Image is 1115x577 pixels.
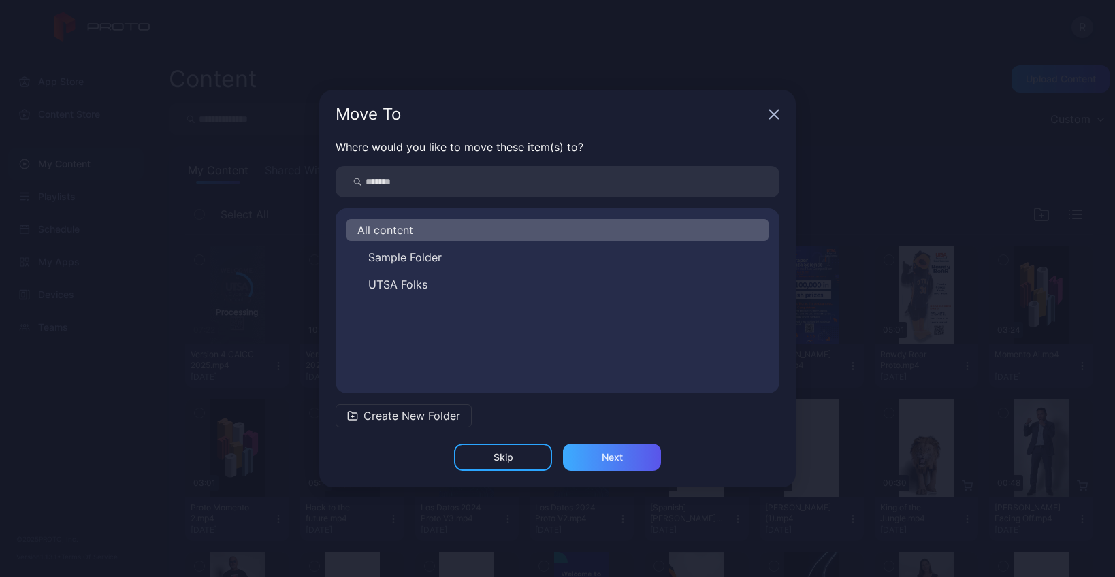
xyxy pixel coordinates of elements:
span: Create New Folder [363,408,460,424]
button: UTSA Folks [346,274,769,295]
button: Skip [454,444,552,471]
p: Where would you like to move these item(s) to? [336,139,779,155]
button: Create New Folder [336,404,472,427]
span: Sample Folder [368,249,442,265]
div: Next [602,452,623,463]
button: Sample Folder [346,246,769,268]
span: UTSA Folks [368,276,427,293]
div: Move To [336,106,763,122]
div: Skip [494,452,513,463]
button: Next [563,444,661,471]
span: All content [357,222,413,238]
